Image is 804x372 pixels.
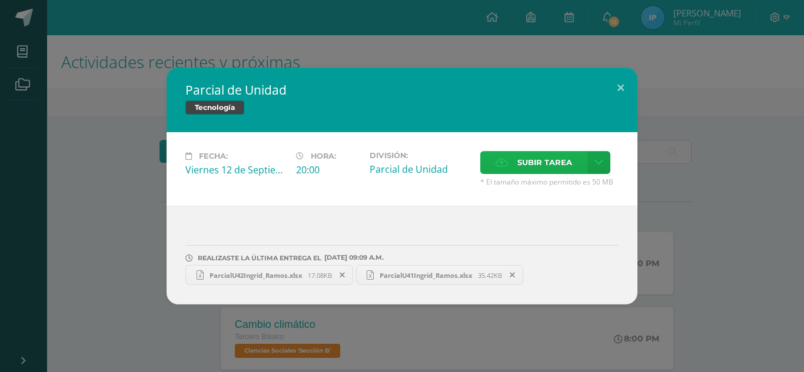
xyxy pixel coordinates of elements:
[333,269,353,281] span: Remover entrega
[503,269,523,281] span: Remover entrega
[185,265,353,285] a: ParcialU42Ingrid_Ramos.xlsx 17.08KB
[185,100,244,115] span: Tecnología
[199,152,228,160] span: Fecha:
[480,177,619,187] span: * El tamaño máximo permitido es 50 MB
[204,271,308,280] span: ParcialU42Ingrid_Ramos.xlsx
[185,82,619,98] h2: Parcial de Unidad
[478,271,502,280] span: 35.42KB
[185,163,287,176] div: Viernes 12 de Septiembre
[374,271,478,280] span: ParcialU41Ingrid_Ramos.xlsx
[517,152,572,173] span: Subir tarea
[370,163,471,176] div: Parcial de Unidad
[370,151,471,160] label: División:
[604,68,637,108] button: Close (Esc)
[296,163,360,176] div: 20:00
[198,254,321,262] span: REALIZASTE LA ÚLTIMA ENTREGA EL
[356,265,524,285] a: ParcialU41Ingrid_Ramos.xlsx 35.42KB
[311,152,336,160] span: Hora:
[308,271,332,280] span: 17.08KB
